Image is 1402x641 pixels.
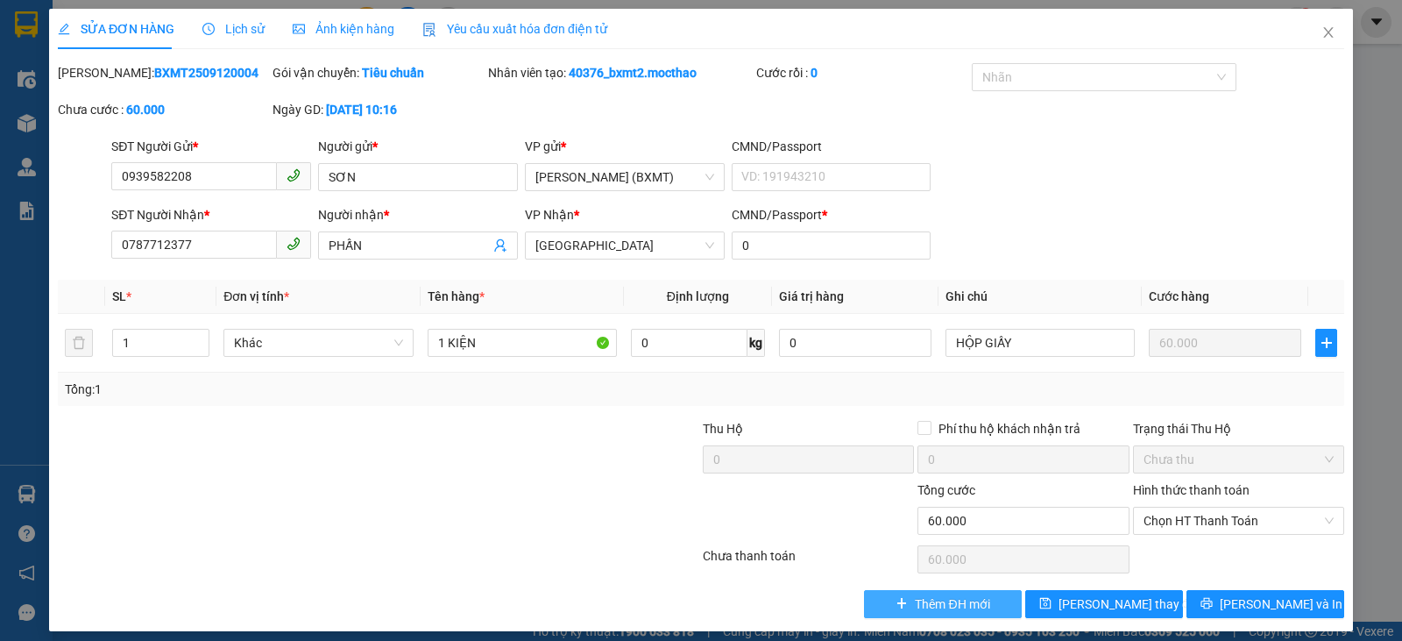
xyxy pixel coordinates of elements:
[701,546,916,577] div: Chưa thanh toán
[1316,336,1336,350] span: plus
[65,380,542,399] div: Tổng: 1
[1059,595,1199,614] span: [PERSON_NAME] thay đổi
[422,22,607,36] span: Yêu cầu xuất hóa đơn điện tử
[167,15,209,33] span: Nhận:
[202,22,265,36] span: Lịch sử
[223,289,289,303] span: Đơn vị tính
[167,100,345,121] div: 0
[293,23,305,35] span: picture
[703,422,743,436] span: Thu Hộ
[126,103,165,117] b: 60.000
[1025,590,1183,618] button: save[PERSON_NAME] thay đổi
[112,289,126,303] span: SL
[938,280,1142,314] th: Ghi chú
[58,23,70,35] span: edit
[167,75,345,100] div: 0787712377
[917,483,975,497] span: Tổng cước
[915,595,989,614] span: Thêm ĐH mới
[15,15,155,75] div: [PERSON_NAME] (BXMT)
[1186,590,1344,618] button: printer[PERSON_NAME] và In
[535,164,714,190] span: Hồ Chí Minh (BXMT)
[732,205,931,224] div: CMND/Passport
[111,137,311,156] div: SĐT Người Gửi
[318,137,518,156] div: Người gửi
[58,22,174,36] span: SỬA ĐƠN HÀNG
[488,63,754,82] div: Nhân viên tạo:
[287,237,301,251] span: phone
[15,75,155,96] div: SƠN
[154,66,258,80] b: BXMT2509120004
[1144,508,1334,534] span: Chọn HT Thanh Toán
[428,329,617,357] input: VD: Bàn, Ghế
[896,597,908,611] span: plus
[1315,329,1337,357] button: plus
[234,330,402,356] span: Khác
[318,205,518,224] div: Người nhận
[569,66,697,80] b: 40376_bxmt2.mocthao
[525,137,725,156] div: VP gửi
[428,289,485,303] span: Tên hàng
[65,329,93,357] button: delete
[1149,289,1209,303] span: Cước hàng
[1039,597,1051,611] span: save
[1304,9,1353,58] button: Close
[493,239,507,253] span: user-add
[58,100,269,119] div: Chưa cước :
[1133,419,1344,438] div: Trạng thái Thu Hộ
[864,590,1022,618] button: plusThêm ĐH mới
[1144,446,1334,473] span: Chưa thu
[326,103,397,117] b: [DATE] 10:16
[732,137,931,156] div: CMND/Passport
[167,54,345,75] div: PHẤN
[811,66,818,80] b: 0
[525,208,574,222] span: VP Nhận
[931,419,1087,438] span: Phí thu hộ khách nhận trả
[167,15,345,54] div: [GEOGRAPHIC_DATA]
[111,205,311,224] div: SĐT Người Nhận
[1220,595,1342,614] span: [PERSON_NAME] và In
[779,289,844,303] span: Giá trị hàng
[945,329,1135,357] input: Ghi Chú
[15,96,155,121] div: 0939582208
[1133,483,1250,497] label: Hình thức thanh toán
[422,23,436,37] img: icon
[1200,597,1213,611] span: printer
[202,23,215,35] span: clock-circle
[15,15,42,33] span: Gửi:
[667,289,729,303] span: Định lượng
[273,100,484,119] div: Ngày GD:
[293,22,394,36] span: Ảnh kiện hàng
[362,66,424,80] b: Tiêu chuẩn
[58,63,269,82] div: [PERSON_NAME]:
[747,329,765,357] span: kg
[756,63,967,82] div: Cước rồi :
[1321,25,1335,39] span: close
[287,168,301,182] span: phone
[1149,329,1301,357] input: 0
[535,232,714,259] span: Tuy Hòa
[273,63,484,82] div: Gói vận chuyển:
